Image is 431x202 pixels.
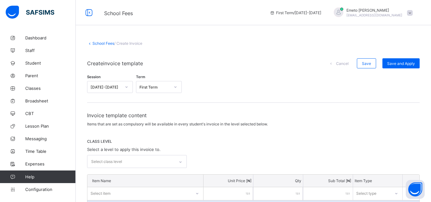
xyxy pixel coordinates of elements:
[25,161,76,166] span: Expenses
[25,174,75,179] span: Help
[205,178,251,183] p: Unit Price [ ₦ ]
[114,41,142,46] span: / Create Invoice
[362,61,371,66] span: Save
[25,48,76,53] span: Staff
[406,180,425,199] button: Open asap
[25,187,75,192] span: Configuration
[92,41,114,46] a: School Fees
[87,139,420,144] span: CLASS LEVEL
[336,61,349,66] span: Cancel
[25,111,76,116] span: CBT
[87,75,101,79] span: Session
[346,8,402,13] span: Emeto [PERSON_NAME]
[87,60,319,66] span: Create invoice template
[87,112,420,118] span: Invoice template content
[139,85,170,89] div: First Term
[92,178,198,183] p: Item Name
[387,61,415,66] span: Save and Apply
[104,10,133,16] span: School Fees
[91,156,122,168] div: Select class level
[87,122,268,126] span: Items that are set as compulsory will be available in every student's invoice in the level select...
[255,178,301,183] p: Qty
[305,178,351,183] p: Sub Total [ ₦ ]
[356,187,376,199] div: Select type
[346,13,402,17] span: [EMAIL_ADDRESS][DOMAIN_NAME]
[25,136,76,141] span: Messaging
[6,6,54,19] img: safsims
[87,147,161,152] span: Select a level to apply this invoice to.
[328,8,416,18] div: EmetoAusten
[91,187,110,199] div: Select item
[25,98,76,103] span: Broadsheet
[25,124,76,129] span: Lesson Plan
[25,149,76,154] span: Time Table
[136,75,145,79] span: Term
[25,61,76,66] span: Student
[91,85,121,89] div: [DATE]-[DATE]
[25,86,76,91] span: Classes
[25,73,76,78] span: Parent
[270,10,321,15] span: session/term information
[355,178,401,183] p: Item Type
[25,35,76,40] span: Dashboard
